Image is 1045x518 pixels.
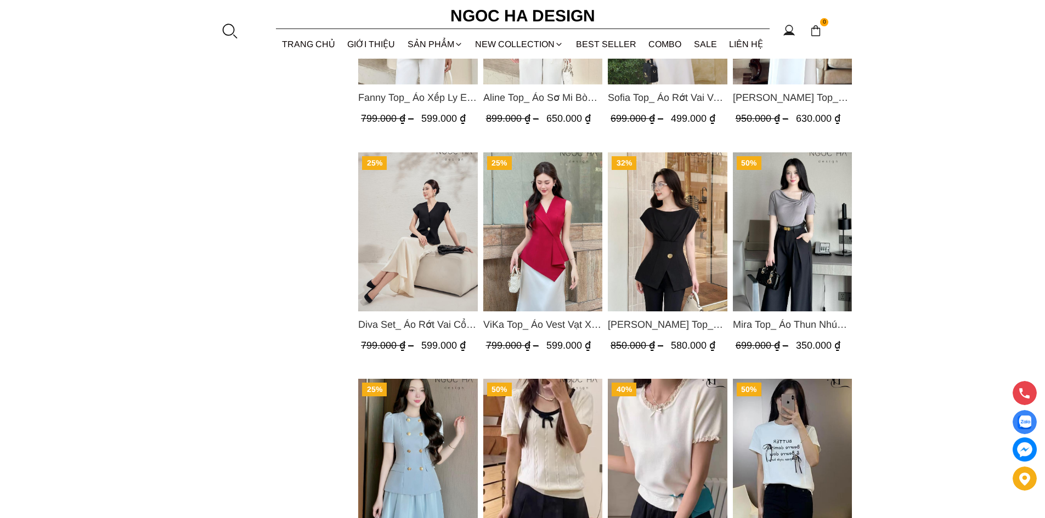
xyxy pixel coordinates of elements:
[671,340,715,351] span: 580.000 ₫
[735,340,790,351] span: 699.000 ₫
[361,340,416,351] span: 799.000 ₫
[723,30,770,59] a: LIÊN HỆ
[440,3,605,29] a: Ngoc Ha Design
[688,30,724,59] a: SALE
[570,30,643,59] a: BEST SELLER
[341,30,402,59] a: GIỚI THIỆU
[795,113,840,124] span: 630.000 ₫
[483,317,602,332] a: Link to ViKa Top_ Áo Vest Vạt Xếp Chéo màu Đỏ A1053
[483,90,602,105] span: Aline Top_ Áo Sơ Mi Bò Lụa Rớt Vai A1070
[1013,437,1037,462] a: messenger
[732,152,852,311] img: Mira Top_ Áo Thun Nhún Lệch Cổ A1048
[483,152,602,311] a: Product image - ViKa Top_ Áo Vest Vạt Xếp Chéo màu Đỏ A1053
[608,90,727,105] a: Link to Sofia Top_ Áo Rớt Vai Vạt Rủ Màu Đỏ A428
[546,113,590,124] span: 650.000 ₫
[732,90,852,105] a: Link to Sara Top_ Áo Peplum Mix Cổ trắng Màu Đỏ A1054
[642,30,688,59] a: Combo
[483,90,602,105] a: Link to Aline Top_ Áo Sơ Mi Bò Lụa Rớt Vai A1070
[358,317,478,332] span: Diva Set_ Áo Rớt Vai Cổ V, Chân Váy Lụa Đuôi Cá A1078+CV134
[611,340,666,351] span: 850.000 ₫
[358,317,478,332] a: Link to Diva Set_ Áo Rớt Vai Cổ V, Chân Váy Lụa Đuôi Cá A1078+CV134
[608,317,727,332] span: [PERSON_NAME] Top_ Áo Mix Tơ Thân Bổ Mảnh Vạt Chéo Màu Đen A1057
[358,152,478,311] a: Product image - Diva Set_ Áo Rớt Vai Cổ V, Chân Váy Lụa Đuôi Cá A1078+CV134
[732,317,852,332] span: Mira Top_ Áo Thun Nhún Lệch Cổ A1048
[469,30,570,59] a: NEW COLLECTION
[810,25,822,37] img: img-CART-ICON-ksit0nf1
[1013,410,1037,434] a: Display image
[732,152,852,311] a: Product image - Mira Top_ Áo Thun Nhún Lệch Cổ A1048
[276,30,342,59] a: TRANG CHỦ
[1018,415,1031,429] img: Display image
[608,152,727,311] a: Product image - Jenny Top_ Áo Mix Tơ Thân Bổ Mảnh Vạt Chéo Màu Đen A1057
[546,340,590,351] span: 599.000 ₫
[608,152,727,311] img: Jenny Top_ Áo Mix Tơ Thân Bổ Mảnh Vạt Chéo Màu Đen A1057
[611,113,666,124] span: 699.000 ₫
[485,340,541,351] span: 799.000 ₫
[361,113,416,124] span: 799.000 ₫
[421,340,466,351] span: 599.000 ₫
[358,90,478,105] a: Link to Fanny Top_ Áo Xếp Ly Eo Sát Nách Màu Bee A1068
[795,340,840,351] span: 350.000 ₫
[421,113,466,124] span: 599.000 ₫
[358,90,478,105] span: Fanny Top_ Áo Xếp Ly Eo Sát Nách Màu Bee A1068
[732,317,852,332] a: Link to Mira Top_ Áo Thun Nhún Lệch Cổ A1048
[402,30,470,59] div: SẢN PHẨM
[735,113,790,124] span: 950.000 ₫
[608,90,727,105] span: Sofia Top_ Áo Rớt Vai Vạt Rủ Màu Đỏ A428
[485,113,541,124] span: 899.000 ₫
[732,90,852,105] span: [PERSON_NAME] Top_ Áo Peplum Mix Cổ trắng Màu Đỏ A1054
[483,317,602,332] span: ViKa Top_ Áo Vest Vạt Xếp Chéo màu Đỏ A1053
[820,18,829,27] span: 0
[608,317,727,332] a: Link to Jenny Top_ Áo Mix Tơ Thân Bổ Mảnh Vạt Chéo Màu Đen A1057
[358,152,478,311] img: Diva Set_ Áo Rớt Vai Cổ V, Chân Váy Lụa Đuôi Cá A1078+CV134
[671,113,715,124] span: 499.000 ₫
[483,152,602,311] img: ViKa Top_ Áo Vest Vạt Xếp Chéo màu Đỏ A1053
